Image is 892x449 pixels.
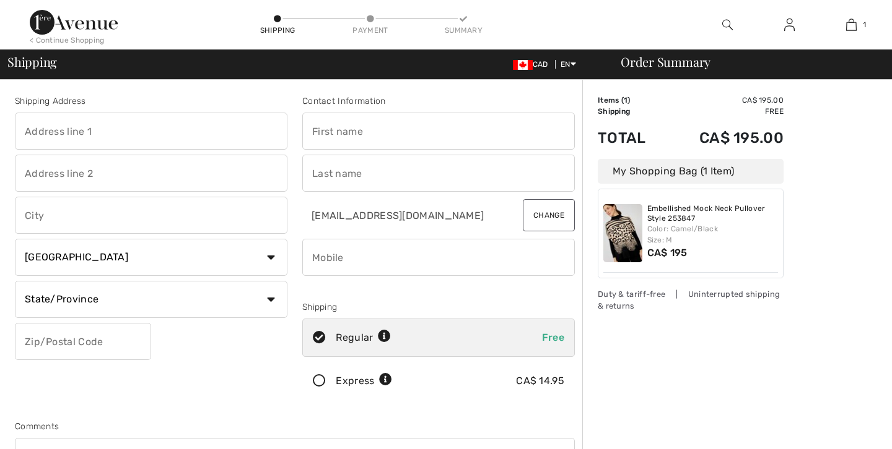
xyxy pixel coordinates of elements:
[15,323,151,360] input: Zip/Postal Code
[647,223,779,246] div: Color: Camel/Black Size: M
[846,17,857,32] img: My Bag
[15,197,287,234] input: City
[598,95,665,106] td: Items ( )
[863,19,866,30] span: 1
[15,155,287,192] input: Address line 2
[259,25,296,36] div: Shipping
[603,204,642,262] img: Embellished Mock Neck Pullover Style 253847
[302,155,575,192] input: Last name
[513,60,533,70] img: Canadian Dollar
[722,17,733,32] img: search the website
[336,374,392,388] div: Express
[523,199,575,231] button: Change
[30,35,105,46] div: < Continue Shopping
[561,60,576,69] span: EN
[302,197,507,234] input: E-mail
[15,420,575,433] div: Comments
[665,117,784,159] td: CA$ 195.00
[516,374,564,388] div: CA$ 14.95
[598,288,784,312] div: Duty & tariff-free | Uninterrupted shipping & returns
[821,17,881,32] a: 1
[302,113,575,150] input: First name
[30,10,118,35] img: 1ère Avenue
[647,247,688,259] span: CA$ 195
[774,17,805,33] a: Sign In
[606,56,885,68] div: Order Summary
[15,95,287,108] div: Shipping Address
[15,113,287,150] input: Address line 1
[598,106,665,117] td: Shipping
[624,96,627,105] span: 1
[647,204,779,223] a: Embellished Mock Neck Pullover Style 253847
[302,301,575,314] div: Shipping
[302,239,575,276] input: Mobile
[598,117,665,159] td: Total
[7,56,57,68] span: Shipping
[542,331,564,343] span: Free
[784,17,795,32] img: My Info
[598,159,784,184] div: My Shopping Bag (1 Item)
[445,25,482,36] div: Summary
[665,106,784,117] td: Free
[302,95,575,108] div: Contact Information
[352,25,389,36] div: Payment
[336,330,391,345] div: Regular
[513,60,553,69] span: CAD
[665,95,784,106] td: CA$ 195.00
